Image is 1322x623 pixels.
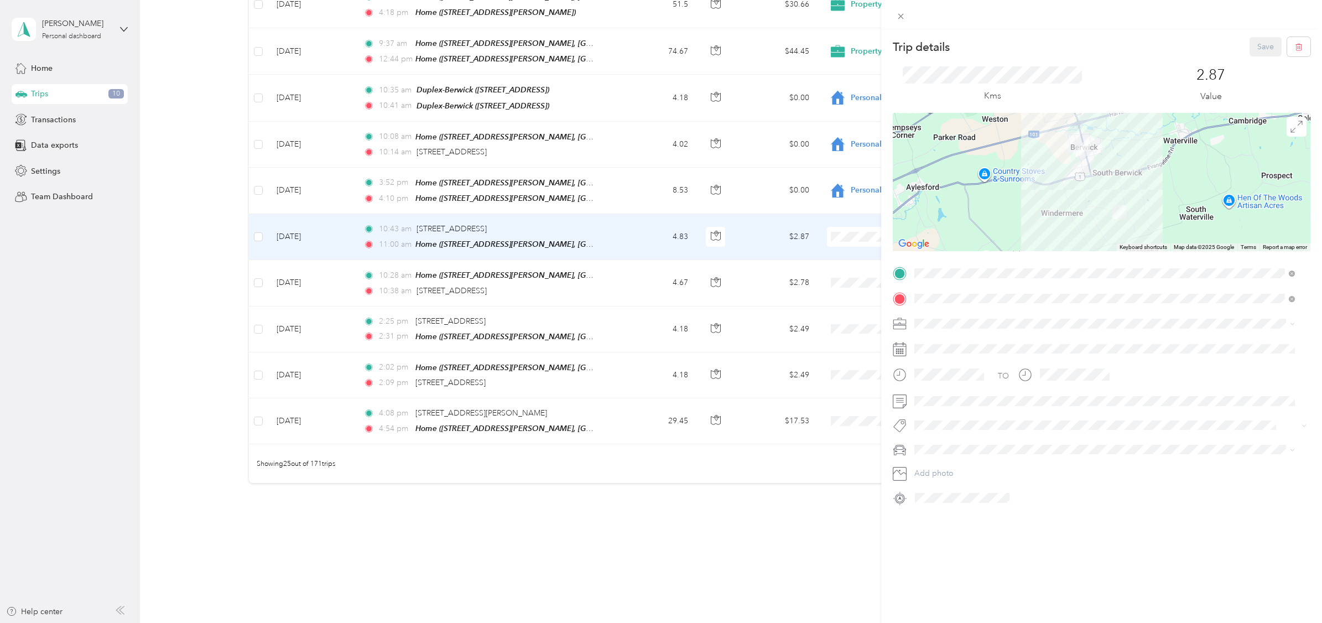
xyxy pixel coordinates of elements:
[1260,561,1322,623] iframe: Everlance-gr Chat Button Frame
[1174,244,1234,250] span: Map data ©2025 Google
[998,370,1009,382] div: TO
[1200,90,1222,103] p: Value
[893,39,950,55] p: Trip details
[896,237,932,251] a: Open this area in Google Maps (opens a new window)
[1241,244,1256,250] a: Terms (opens in new tab)
[1120,243,1167,251] button: Keyboard shortcuts
[910,466,1310,481] button: Add photo
[984,89,1001,103] p: Kms
[1263,244,1307,250] a: Report a map error
[1196,66,1225,84] p: 2.87
[896,237,932,251] img: Google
